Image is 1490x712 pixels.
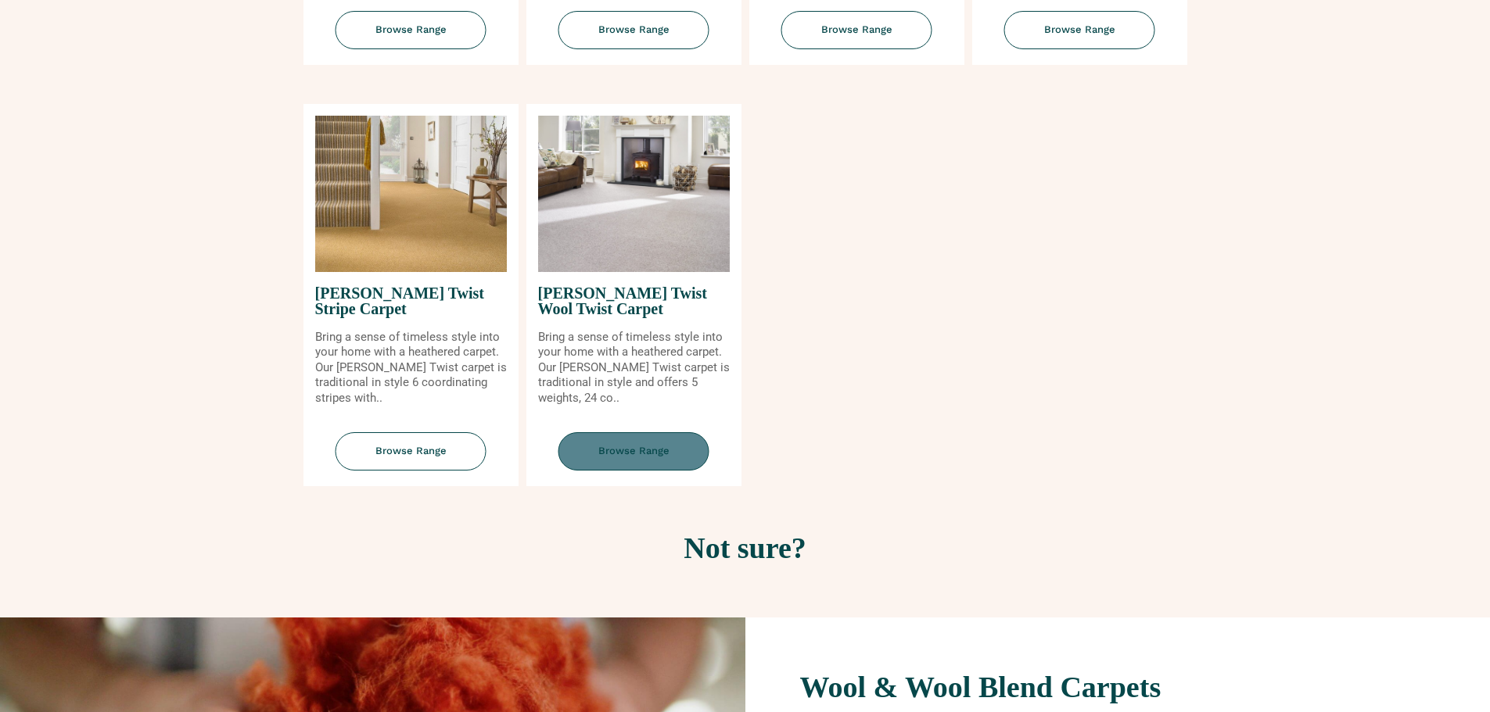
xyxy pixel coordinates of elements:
a: Browse Range [526,11,741,65]
p: Bring a sense of timeless style into your home with a heathered carpet. Our [PERSON_NAME] Twist c... [315,330,507,406]
span: Browse Range [336,11,486,49]
h2: Not sure? [307,533,1183,563]
img: Tomkinson Twist Stripe Carpet [315,116,507,272]
a: Browse Range [303,11,519,65]
span: [PERSON_NAME] Twist Wool Twist Carpet [538,272,730,330]
a: Browse Range [526,432,741,486]
img: Tomkinson Twist Wool Twist Carpet [538,116,730,272]
span: Browse Range [781,11,932,49]
span: Browse Range [558,432,709,470]
span: Browse Range [558,11,709,49]
a: Browse Range [303,432,519,486]
span: Browse Range [1004,11,1155,49]
a: Browse Range [749,11,964,65]
p: Bring a sense of timeless style into your home with a heathered carpet. Our [PERSON_NAME] Twist c... [538,330,730,406]
span: Browse Range [336,432,486,470]
a: Browse Range [972,11,1187,65]
h2: Wool & Wool Blend Carpets [800,672,1436,702]
span: [PERSON_NAME] Twist Stripe Carpet [315,272,507,330]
